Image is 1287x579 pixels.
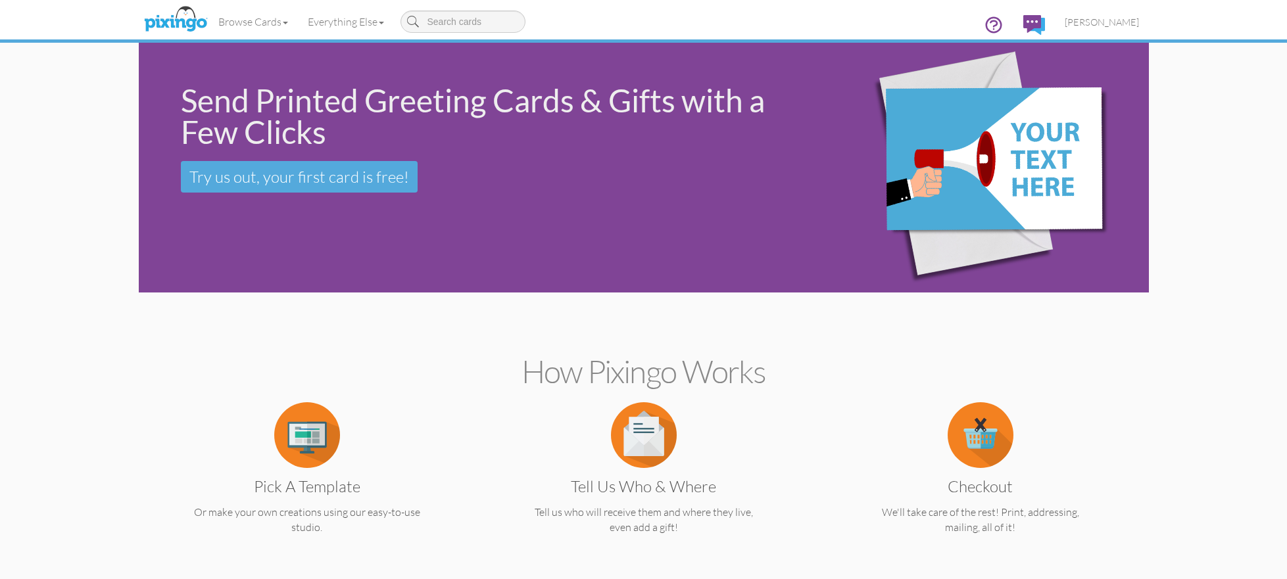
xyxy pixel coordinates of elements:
[511,478,777,495] h3: Tell us Who & Where
[948,402,1013,468] img: item.alt
[1065,16,1139,28] span: [PERSON_NAME]
[181,161,418,193] a: Try us out, your first card is free!
[401,11,525,33] input: Search cards
[189,167,409,187] span: Try us out, your first card is free!
[141,3,210,36] img: pixingo logo
[838,427,1123,535] a: Checkout We'll take care of the rest! Print, addressing, mailing, all of it!
[174,478,440,495] h3: Pick a Template
[298,5,394,38] a: Everything Else
[823,24,1140,312] img: eb544e90-0942-4412-bfe0-c610d3f4da7c.png
[181,85,802,148] div: Send Printed Greeting Cards & Gifts with a Few Clicks
[164,427,450,535] a: Pick a Template Or make your own creations using our easy-to-use studio.
[274,402,340,468] img: item.alt
[611,402,677,468] img: item.alt
[848,478,1113,495] h3: Checkout
[208,5,298,38] a: Browse Cards
[1023,15,1045,35] img: comments.svg
[162,354,1126,389] h2: How Pixingo works
[501,505,787,535] p: Tell us who will receive them and where they live, even add a gift!
[164,505,450,535] p: Or make your own creations using our easy-to-use studio.
[501,427,787,535] a: Tell us Who & Where Tell us who will receive them and where they live, even add a gift!
[1055,5,1149,39] a: [PERSON_NAME]
[838,505,1123,535] p: We'll take care of the rest! Print, addressing, mailing, all of it!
